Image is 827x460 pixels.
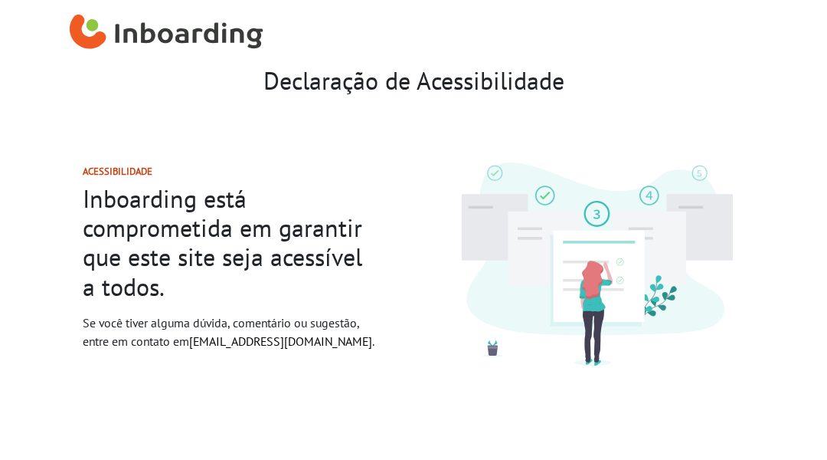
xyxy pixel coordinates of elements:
h1: Acessibilidade [83,166,377,177]
h2: Declaração de Acessibilidade [57,66,770,95]
img: Ilustração da instalação [425,126,770,402]
h2: Inboarding está comprometida em garantir que este site seja acessível a todos. [83,184,377,302]
p: Se você tiver alguma dúvida, comentário ou sugestão, entre em contato em . [83,314,377,350]
a: Inboarding Home Page [70,6,263,60]
a: [EMAIL_ADDRESS][DOMAIN_NAME] [189,333,372,349]
img: Inboarding Home [70,10,263,56]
